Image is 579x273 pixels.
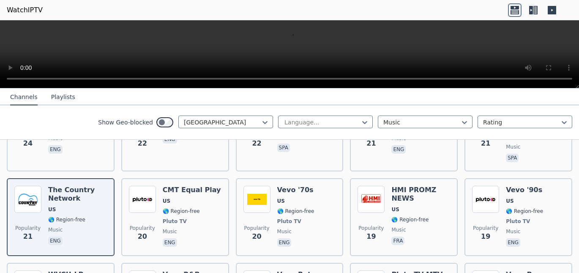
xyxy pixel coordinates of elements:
[481,138,490,149] span: 21
[277,143,290,152] p: spa
[130,225,155,232] span: Popularity
[277,208,314,215] span: 🌎 Region-free
[472,186,499,213] img: Vevo '90s
[129,186,156,213] img: CMT Equal Play
[163,228,177,235] span: music
[48,216,85,223] span: 🌎 Region-free
[473,225,498,232] span: Popularity
[163,198,170,204] span: US
[48,186,107,203] h6: The Country Network
[48,206,56,213] span: US
[163,218,187,225] span: Pluto TV
[10,89,38,105] button: Channels
[391,226,406,233] span: music
[98,118,153,127] label: Show Geo-blocked
[358,186,385,213] img: HMI PROMZ NEWS
[163,208,200,215] span: 🌎 Region-free
[48,237,63,245] p: eng
[7,5,43,15] a: WatchIPTV
[366,138,376,149] span: 21
[481,232,490,242] span: 19
[506,238,520,247] p: eng
[138,232,147,242] span: 20
[506,208,543,215] span: 🌎 Region-free
[243,186,270,213] img: Vevo '70s
[366,232,376,242] span: 19
[252,138,261,149] span: 22
[391,237,404,245] p: fra
[277,198,285,204] span: US
[277,228,292,235] span: music
[163,238,177,247] p: eng
[277,218,301,225] span: Pluto TV
[506,218,530,225] span: Pluto TV
[48,145,63,154] p: eng
[51,89,75,105] button: Playlists
[14,186,41,213] img: The Country Network
[391,216,429,223] span: 🌎 Region-free
[138,138,147,149] span: 22
[358,225,384,232] span: Popularity
[163,186,221,194] h6: CMT Equal Play
[506,198,513,204] span: US
[277,238,292,247] p: eng
[506,228,520,235] span: music
[391,206,399,213] span: US
[391,186,450,203] h6: HMI PROMZ NEWS
[277,186,314,194] h6: Vevo '70s
[252,232,261,242] span: 20
[506,154,519,162] p: spa
[506,143,520,150] span: music
[23,232,33,242] span: 21
[15,225,41,232] span: Popularity
[48,226,63,233] span: music
[506,186,543,194] h6: Vevo '90s
[244,225,270,232] span: Popularity
[23,138,33,149] span: 24
[391,145,406,154] p: eng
